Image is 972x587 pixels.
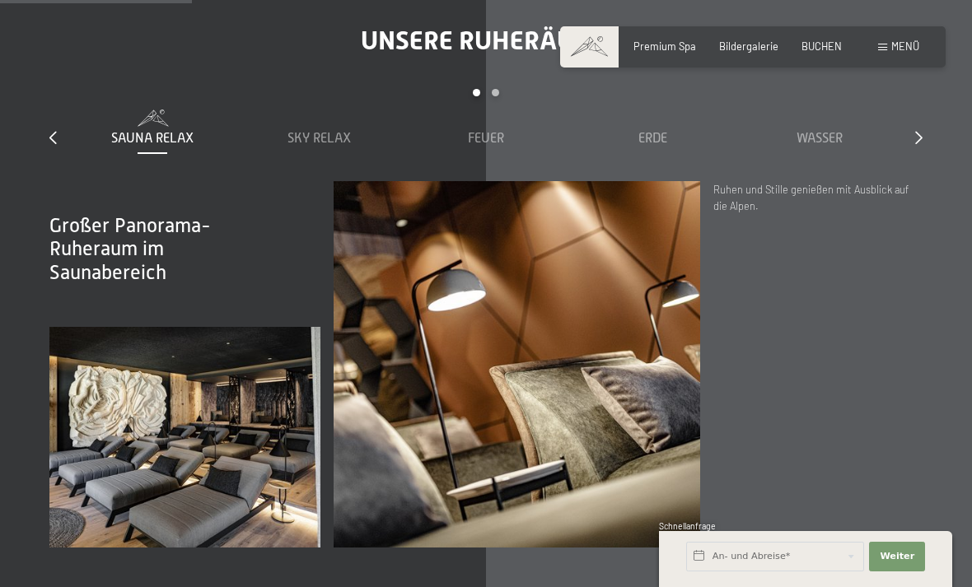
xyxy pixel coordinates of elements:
p: Ruhen und Stille genießen mit Ausblick auf die Alpen. [713,181,923,215]
div: Carousel Pagination [69,89,903,109]
span: Erde [638,131,667,146]
span: Weiter [880,550,914,563]
span: Sauna Relax [111,131,194,146]
img: Ruheräume - Chill Lounge - Wellnesshotel - Ahrntal - Schwarzenstein [334,181,700,547]
span: Menü [891,40,919,53]
span: Feuer [468,131,504,146]
span: Wasser [797,131,843,146]
div: Carousel Page 2 [492,89,499,96]
span: Sky Relax [287,131,351,146]
span: Großer Panorama-Ruheraum im Saunabereich [49,214,211,284]
a: Premium Spa [633,40,696,53]
span: Unsere Ruheräume [361,25,611,56]
div: Carousel Page 1 (Current Slide) [473,89,480,96]
a: BUCHEN [801,40,842,53]
a: Bildergalerie [719,40,778,53]
img: Ruheräume - Chill Lounge - Wellnesshotel - Ahrntal - Schwarzenstein [49,327,320,547]
button: Weiter [869,542,925,571]
span: Schnellanfrage [659,521,716,531]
